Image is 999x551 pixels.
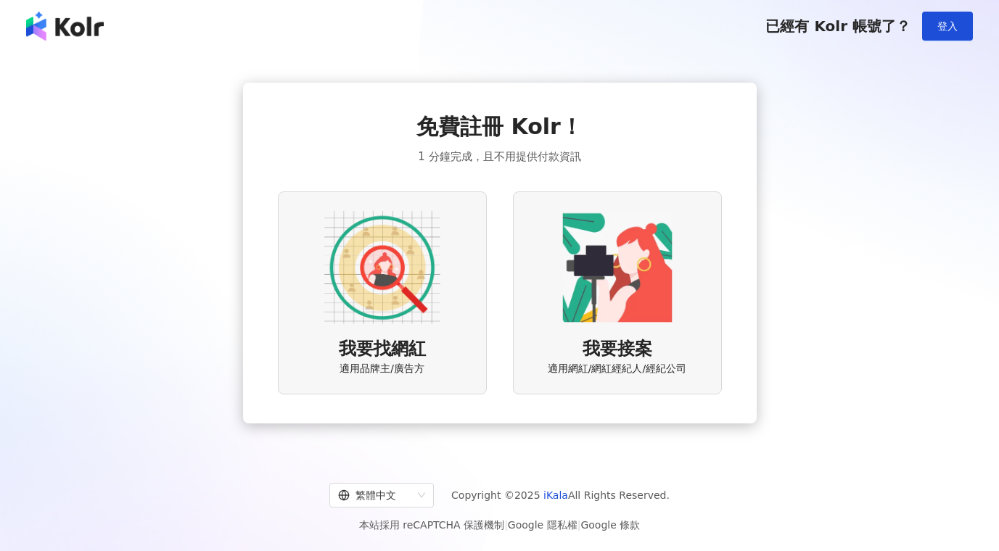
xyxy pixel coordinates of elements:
a: Google 條款 [580,519,640,531]
a: iKala [543,489,568,501]
img: KOL identity option [559,210,675,326]
img: AD identity option [324,210,440,326]
a: Google 隱私權 [508,519,577,531]
span: 已經有 Kolr 帳號了？ [765,17,910,35]
span: 本站採用 reCAPTCHA 保護機制 [359,516,640,534]
span: 適用品牌主/廣告方 [340,362,424,376]
span: Copyright © 2025 All Rights Reserved. [451,486,670,504]
img: logo [26,12,104,41]
span: 我要接案 [583,337,652,362]
div: 繁體中文 [338,484,412,507]
span: 適用網紅/網紅經紀人/經紀公司 [548,362,686,376]
span: | [504,519,508,531]
span: 1 分鐘完成，且不用提供付款資訊 [418,148,580,165]
span: 登入 [937,20,958,32]
span: 免費註冊 Kolr！ [416,112,583,142]
span: | [577,519,581,531]
span: 我要找網紅 [339,337,426,362]
button: 登入 [922,12,973,41]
